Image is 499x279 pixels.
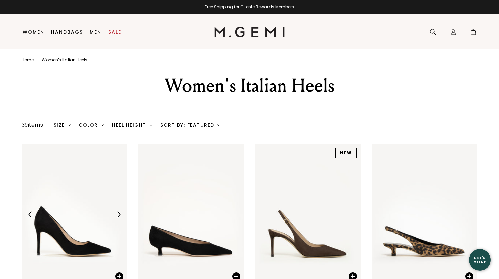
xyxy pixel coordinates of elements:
[27,211,33,217] img: Previous Arrow
[133,74,366,98] div: Women's Italian Heels
[90,29,101,35] a: Men
[335,148,357,158] div: NEW
[22,121,43,129] div: 39 items
[54,122,71,128] div: Size
[79,122,104,128] div: Color
[22,57,34,63] a: Home
[160,122,220,128] div: Sort By: Featured
[108,29,121,35] a: Sale
[68,124,71,126] img: chevron-down.svg
[214,27,285,37] img: M.Gemi
[23,29,44,35] a: Women
[101,124,104,126] img: chevron-down.svg
[112,122,152,128] div: Heel Height
[469,255,491,264] div: Let's Chat
[42,57,87,63] a: Women's italian heels
[116,211,122,217] img: Next Arrow
[51,29,83,35] a: Handbags
[217,124,220,126] img: chevron-down.svg
[150,124,152,126] img: chevron-down.svg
